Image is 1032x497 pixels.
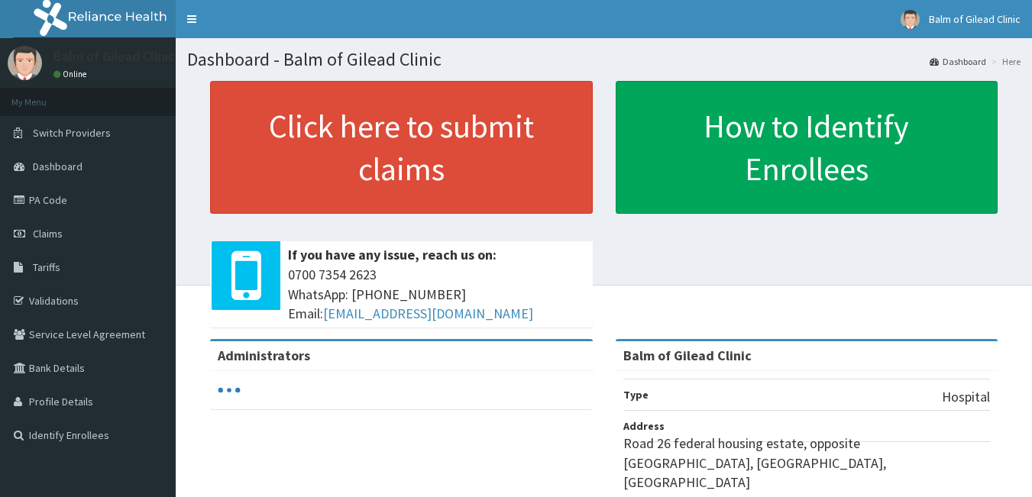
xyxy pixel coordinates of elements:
[616,81,998,214] a: How to Identify Enrollees
[929,12,1021,26] span: Balm of Gilead Clinic
[623,419,665,433] b: Address
[988,55,1021,68] li: Here
[53,69,90,79] a: Online
[33,160,82,173] span: Dashboard
[623,347,752,364] strong: Balm of Gilead Clinic
[623,388,649,402] b: Type
[901,10,920,29] img: User Image
[210,81,593,214] a: Click here to submit claims
[942,387,990,407] p: Hospital
[8,46,42,80] img: User Image
[33,260,60,274] span: Tariffs
[33,227,63,240] span: Claims
[218,379,241,402] svg: audio-loading
[187,50,1021,69] h1: Dashboard - Balm of Gilead Clinic
[323,305,533,322] a: [EMAIL_ADDRESS][DOMAIN_NAME]
[53,50,175,63] p: Balm of Gilead Clinic
[930,55,986,68] a: Dashboard
[623,434,991,492] p: Road 26 federal housing estate, opposite [GEOGRAPHIC_DATA], [GEOGRAPHIC_DATA], [GEOGRAPHIC_DATA]
[218,347,310,364] b: Administrators
[288,246,497,263] b: If you have any issue, reach us on:
[33,126,111,140] span: Switch Providers
[288,265,585,324] span: 0700 7354 2623 WhatsApp: [PHONE_NUMBER] Email:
